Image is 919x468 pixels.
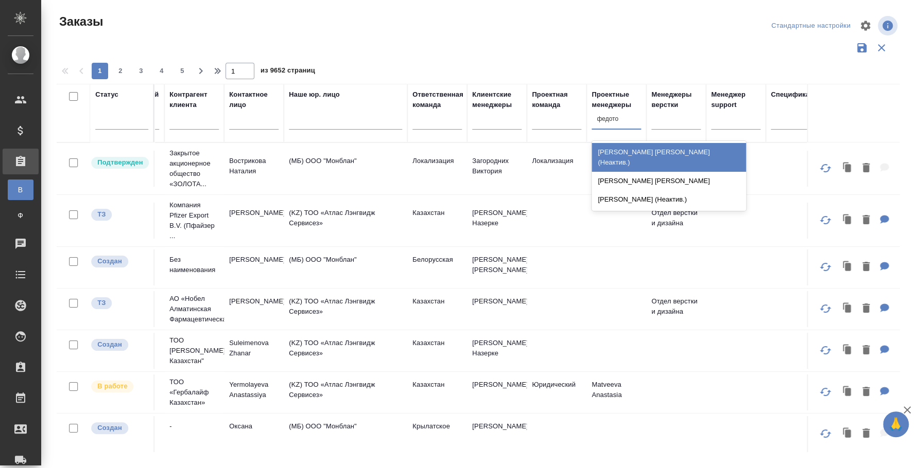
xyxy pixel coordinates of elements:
[878,16,899,35] span: Посмотреть информацию
[13,185,28,195] span: В
[284,374,407,410] td: (KZ) ТОО «Атлас Лэнгвидж Сервисез»
[887,413,905,435] span: 🙏
[97,423,122,433] p: Создан
[592,89,641,110] div: Проектные менеджеры
[289,89,340,100] div: Наше юр. лицо
[153,66,170,76] span: 4
[90,255,148,268] div: Выставляется автоматически при создании заказа
[97,256,122,266] p: Создан
[813,338,838,363] button: Обновить
[133,66,149,76] span: 3
[857,210,875,231] button: Удалить
[467,151,527,187] td: Загородних Виктория
[651,296,701,317] p: Отдел верстки и дизайна
[813,255,838,279] button: Обновить
[224,333,284,369] td: Suleimenova Zhanar
[467,333,527,369] td: [PERSON_NAME] Назерке
[651,89,701,110] div: Менеджеры верстки
[532,89,581,110] div: Проектная команда
[112,66,129,76] span: 2
[711,89,760,110] div: Менеджер support
[857,298,875,319] button: Удалить
[857,423,875,444] button: Удалить
[838,257,857,278] button: Клонировать
[224,203,284,239] td: [PERSON_NAME]
[224,249,284,285] td: [PERSON_NAME]
[284,203,407,239] td: (KZ) ТОО «Атлас Лэнгвидж Сервисез»
[883,411,909,437] button: 🙏
[284,151,407,187] td: (МБ) ООО "Монблан"
[284,249,407,285] td: (МБ) ООО "Монблан"
[527,374,586,410] td: Юридический
[467,291,527,327] td: [PERSON_NAME]
[261,64,315,79] span: из 9652 страниц
[857,340,875,361] button: Удалить
[169,148,219,189] p: Закрытое акционерное общество «ЗОЛОТА...
[857,158,875,179] button: Удалить
[57,13,103,30] span: Заказы
[813,156,838,181] button: Обновить
[407,249,467,285] td: Белорусская
[407,151,467,187] td: Локализация
[651,208,701,228] p: Отдел верстки и дизайна
[169,89,219,110] div: Контрагент клиента
[838,423,857,444] button: Клонировать
[8,179,33,200] a: В
[169,294,219,325] p: АО «Нобел Алматинская Фармацевтическа...
[224,291,284,327] td: [PERSON_NAME]
[592,172,746,190] div: [PERSON_NAME] [PERSON_NAME]
[592,143,746,172] div: [PERSON_NAME] [PERSON_NAME] (Неактив.)
[813,296,838,321] button: Обновить
[97,339,122,350] p: Создан
[472,89,522,110] div: Клиентские менеджеры
[90,338,148,352] div: Выставляется автоматически при создании заказа
[407,333,467,369] td: Казахстан
[813,208,838,232] button: Обновить
[838,158,857,179] button: Клонировать
[95,89,118,100] div: Статус
[90,296,148,310] div: Выставляет КМ при отправке заказа на расчет верстке (для тикета) или для уточнения сроков на прои...
[407,416,467,452] td: Крылатское
[857,382,875,403] button: Удалить
[407,291,467,327] td: Казахстан
[90,380,148,393] div: Выставляет ПМ после принятия заказа от КМа
[169,377,219,408] p: ТОО «Гербалайф Казахстан»
[174,63,190,79] button: 5
[407,374,467,410] td: Казахстан
[813,421,838,446] button: Обновить
[527,151,586,187] td: Локализация
[853,13,878,38] span: Настроить таблицу
[467,249,527,285] td: [PERSON_NAME] [PERSON_NAME]
[467,374,527,410] td: [PERSON_NAME]
[284,333,407,369] td: (KZ) ТОО «Атлас Лэнгвидж Сервисез»
[133,63,149,79] button: 3
[838,210,857,231] button: Клонировать
[857,257,875,278] button: Удалить
[97,298,106,308] p: ТЗ
[169,421,219,431] p: -
[769,18,853,34] div: split button
[97,209,106,220] p: ТЗ
[467,416,527,452] td: [PERSON_NAME]
[224,151,284,187] td: Вострикова Наталия
[90,208,148,222] div: Выставляет КМ при отправке заказа на расчет верстке (для тикета) или для уточнения сроков на прои...
[169,255,219,275] p: Без наименования
[852,38,872,58] button: Сохранить фильтры
[224,374,284,410] td: Yermolayeva Anastassiya
[90,156,148,170] div: Выставляет КМ после уточнения всех необходимых деталей и получения согласия клиента на запуск. С ...
[284,416,407,452] td: (МБ) ООО "Монблан"
[412,89,463,110] div: Ответственная команда
[8,205,33,226] a: Ф
[813,380,838,404] button: Обновить
[586,374,646,410] td: Matveeva Anastasia
[90,421,148,435] div: Выставляется автоматически при создании заказа
[838,382,857,403] button: Клонировать
[838,340,857,361] button: Клонировать
[467,203,527,239] td: [PERSON_NAME] Назерке
[586,151,646,187] td: [PERSON_NAME] [PERSON_NAME]
[13,210,28,221] span: Ф
[838,298,857,319] button: Клонировать
[112,63,129,79] button: 2
[284,291,407,327] td: (KZ) ТОО «Атлас Лэнгвидж Сервисез»
[407,203,467,239] td: Казахстан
